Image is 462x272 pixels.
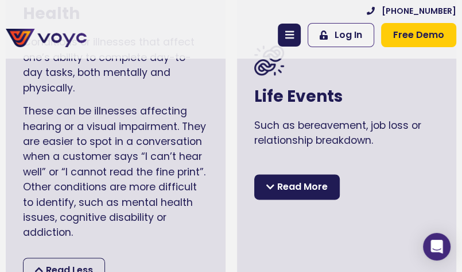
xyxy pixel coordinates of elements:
[335,28,362,42] span: Log In
[23,104,208,240] div: These can be illnesses affecting hearing or a visual impairment. They are easier to spot in a con...
[254,174,340,200] div: Read More
[6,29,87,47] img: voyc-full-logo
[367,5,456,17] a: [PHONE_NUMBER]
[254,118,440,148] p: Such as bereavement, job loss or relationship breakdown.
[423,233,451,260] div: Open Intercom Messenger
[308,23,374,47] a: Log In
[381,23,456,47] a: Free Demo
[23,35,208,95] p: Conditions or illnesses that affect one’s ability to complete day-to-day tasks, both mentally and...
[254,45,284,75] img: weakness
[254,87,440,106] h3: Life Events
[382,5,456,17] span: [PHONE_NUMBER]
[393,28,444,42] span: Free Demo
[254,156,440,232] div: This driver includes various circumstances that may negatively affect a person’s life, including ...
[277,179,328,194] span: Read More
